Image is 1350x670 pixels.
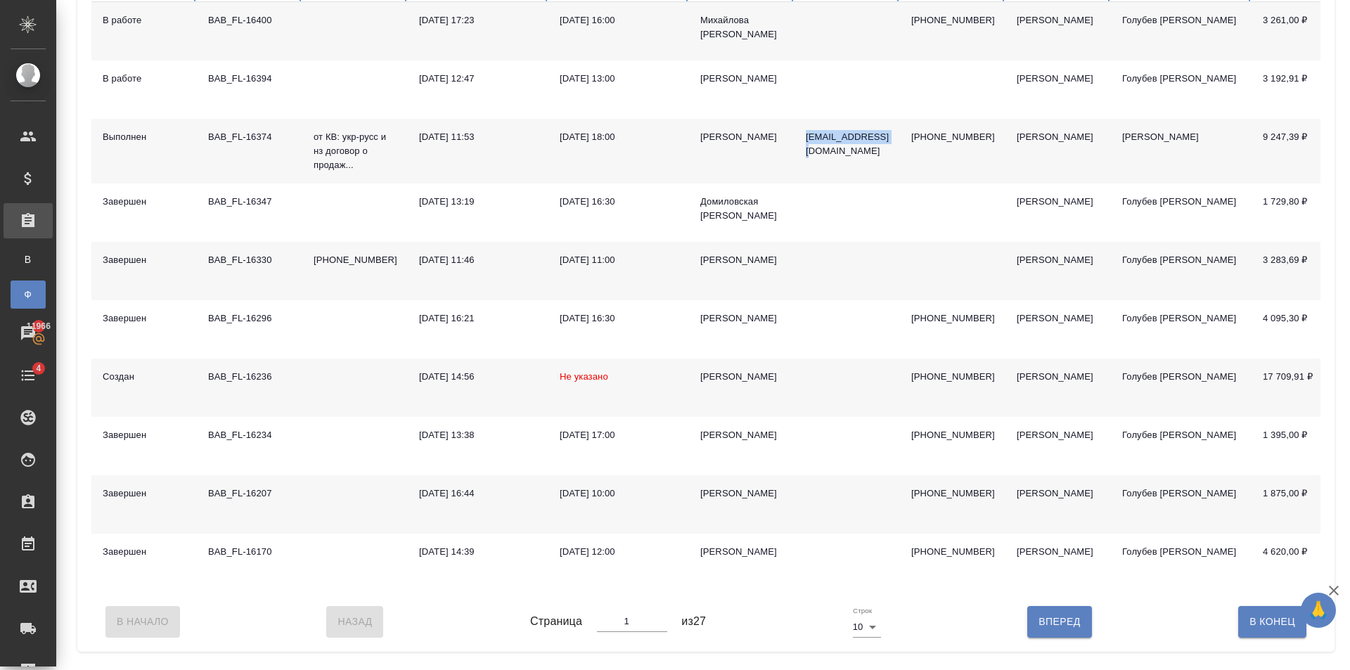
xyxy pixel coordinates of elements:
[103,72,186,86] div: В работе
[560,371,608,382] span: Не указано
[103,130,186,144] div: Выполнен
[208,253,291,267] div: BAB_FL-16330
[700,253,783,267] div: [PERSON_NAME]
[700,130,783,144] div: [PERSON_NAME]
[419,370,537,384] div: [DATE] 14:56
[208,130,291,144] div: BAB_FL-16374
[911,370,994,384] p: [PHONE_NUMBER]
[1017,311,1100,326] div: [PERSON_NAME]
[1017,253,1100,267] div: [PERSON_NAME]
[4,316,53,351] a: 11966
[103,195,186,209] div: Завершен
[419,195,537,209] div: [DATE] 13:19
[208,72,291,86] div: BAB_FL-16394
[18,288,39,302] span: Ф
[806,130,889,158] p: [EMAIL_ADDRESS][DOMAIN_NAME]
[1306,595,1330,625] span: 🙏
[1301,593,1336,628] button: 🙏
[314,253,397,267] p: [PHONE_NUMBER]
[1017,487,1100,501] div: [PERSON_NAME]
[560,13,678,27] div: [DATE] 16:00
[419,311,537,326] div: [DATE] 16:21
[208,545,291,559] div: BAB_FL-16170
[419,428,537,442] div: [DATE] 13:38
[314,130,397,172] p: от КВ: укр-русс и нз договор о продаж...
[419,253,537,267] div: [DATE] 11:46
[27,361,49,375] span: 4
[911,13,994,27] p: [PHONE_NUMBER]
[1111,242,1252,300] td: Голубев [PERSON_NAME]
[1111,417,1252,475] td: Голубев [PERSON_NAME]
[700,195,783,223] div: Домиловская [PERSON_NAME]
[911,311,994,326] p: [PHONE_NUMBER]
[1111,359,1252,417] td: Голубев [PERSON_NAME]
[560,130,678,144] div: [DATE] 18:00
[1017,72,1100,86] div: [PERSON_NAME]
[1039,613,1080,631] span: Вперед
[700,72,783,86] div: [PERSON_NAME]
[560,72,678,86] div: [DATE] 13:00
[911,428,994,442] p: [PHONE_NUMBER]
[208,370,291,384] div: BAB_FL-16236
[208,311,291,326] div: BAB_FL-16296
[1017,130,1100,144] div: [PERSON_NAME]
[1111,119,1252,183] td: [PERSON_NAME]
[1111,60,1252,119] td: Голубев [PERSON_NAME]
[1017,195,1100,209] div: [PERSON_NAME]
[1111,2,1252,60] td: Голубев [PERSON_NAME]
[18,252,39,266] span: В
[11,281,46,309] a: Ф
[700,370,783,384] div: [PERSON_NAME]
[911,545,994,559] p: [PHONE_NUMBER]
[853,617,881,637] div: 10
[1111,475,1252,534] td: Голубев [PERSON_NAME]
[853,607,872,614] label: Строк
[103,428,186,442] div: Завершен
[530,613,582,630] span: Страница
[208,487,291,501] div: BAB_FL-16207
[1017,545,1100,559] div: [PERSON_NAME]
[560,428,678,442] div: [DATE] 17:00
[18,319,59,333] span: 11966
[103,487,186,501] div: Завершен
[560,487,678,501] div: [DATE] 10:00
[419,72,537,86] div: [DATE] 12:47
[4,358,53,393] a: 4
[208,195,291,209] div: BAB_FL-16347
[103,370,186,384] div: Создан
[700,428,783,442] div: [PERSON_NAME]
[560,545,678,559] div: [DATE] 12:00
[1017,13,1100,27] div: [PERSON_NAME]
[419,13,537,27] div: [DATE] 17:23
[1111,300,1252,359] td: Голубев [PERSON_NAME]
[103,311,186,326] div: Завершен
[208,13,291,27] div: BAB_FL-16400
[700,13,783,41] div: Михайлова [PERSON_NAME]
[1249,613,1295,631] span: В Конец
[419,545,537,559] div: [DATE] 14:39
[911,130,994,144] p: [PHONE_NUMBER]
[560,253,678,267] div: [DATE] 11:00
[700,545,783,559] div: [PERSON_NAME]
[1017,428,1100,442] div: [PERSON_NAME]
[1111,534,1252,592] td: Голубев [PERSON_NAME]
[1111,183,1252,242] td: Голубев [PERSON_NAME]
[560,311,678,326] div: [DATE] 16:30
[681,613,706,630] span: из 27
[419,130,537,144] div: [DATE] 11:53
[103,253,186,267] div: Завершен
[1027,606,1091,637] button: Вперед
[911,487,994,501] p: [PHONE_NUMBER]
[560,195,678,209] div: [DATE] 16:30
[1017,370,1100,384] div: [PERSON_NAME]
[208,428,291,442] div: BAB_FL-16234
[419,487,537,501] div: [DATE] 16:44
[700,487,783,501] div: [PERSON_NAME]
[1238,606,1306,637] button: В Конец
[103,13,186,27] div: В работе
[700,311,783,326] div: [PERSON_NAME]
[11,245,46,273] a: В
[103,545,186,559] div: Завершен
